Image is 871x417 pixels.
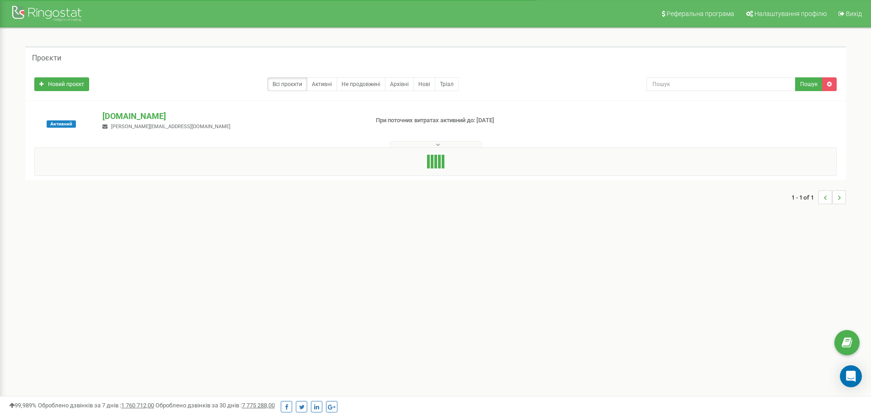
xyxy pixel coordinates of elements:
a: Тріал [435,77,459,91]
a: Активні [307,77,337,91]
u: 1 760 712,00 [121,402,154,409]
a: Новий проєкт [34,77,89,91]
div: Open Intercom Messenger [840,365,862,387]
span: Оброблено дзвінків за 7 днів : [38,402,154,409]
a: Нові [413,77,435,91]
h5: Проєкти [32,54,61,62]
a: Не продовжені [337,77,385,91]
a: Всі проєкти [267,77,307,91]
button: Пошук [795,77,823,91]
p: При поточних витратах активний до: [DATE] [376,116,566,125]
nav: ... [791,181,846,213]
input: Пошук [647,77,796,91]
a: Архівні [385,77,414,91]
span: [PERSON_NAME][EMAIL_ADDRESS][DOMAIN_NAME] [111,124,230,130]
p: [DOMAIN_NAME] [102,110,361,122]
span: 99,989% [9,402,37,409]
span: Налаштування профілю [754,10,827,17]
span: Реферальна програма [667,10,734,17]
span: 1 - 1 of 1 [791,190,818,204]
span: Активний [47,120,76,128]
span: Оброблено дзвінків за 30 днів : [155,402,275,409]
u: 7 775 288,00 [242,402,275,409]
span: Вихід [846,10,862,17]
